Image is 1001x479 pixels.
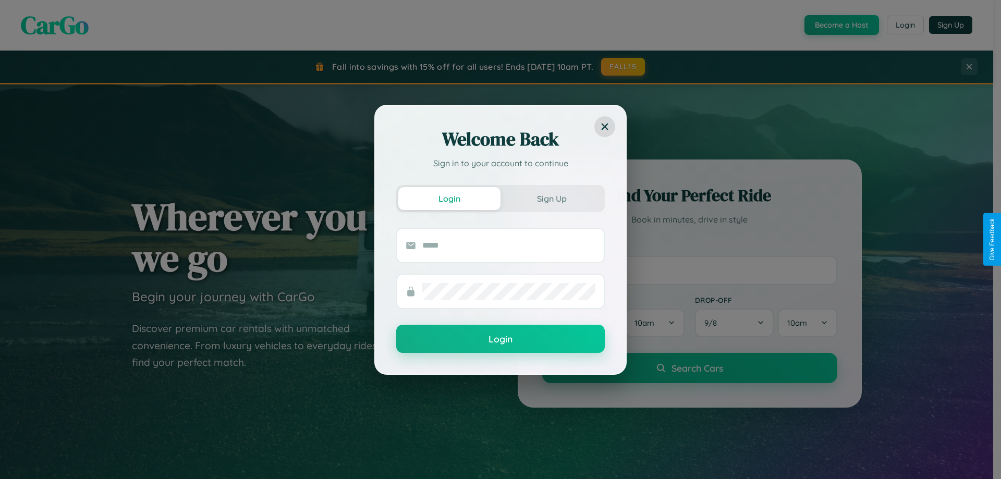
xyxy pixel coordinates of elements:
[396,157,605,169] p: Sign in to your account to continue
[988,218,996,261] div: Give Feedback
[396,127,605,152] h2: Welcome Back
[500,187,603,210] button: Sign Up
[398,187,500,210] button: Login
[396,325,605,353] button: Login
